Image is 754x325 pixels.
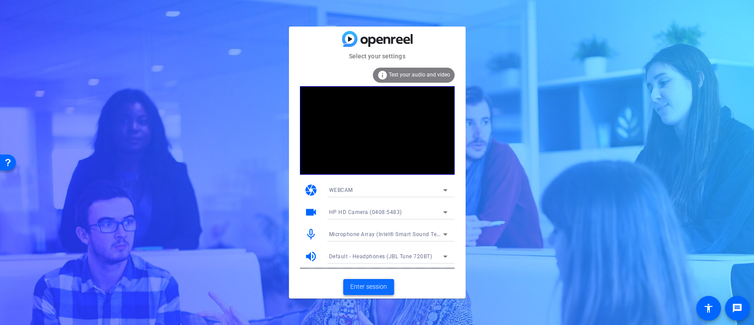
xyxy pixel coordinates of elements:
[304,206,318,219] mat-icon: videocam
[329,230,525,237] span: Microphone Array (Intel® Smart Sound Technology for Digital Microphones)
[732,303,743,314] mat-icon: message
[329,253,432,260] span: Default - Headphones (JBL Tune 720BT)
[703,303,714,314] mat-icon: accessibility
[343,279,394,295] button: Enter session
[329,209,402,215] span: HP HD Camera (0408:5483)
[329,187,353,193] span: WEBCAM
[377,70,388,80] mat-icon: info
[304,228,318,241] mat-icon: mic_none
[389,72,450,78] span: Test your audio and video
[350,282,387,291] span: Enter session
[304,250,318,263] mat-icon: volume_up
[289,51,466,61] mat-card-subtitle: Select your settings
[304,184,318,197] mat-icon: camera
[342,31,413,46] img: blue-gradient.svg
